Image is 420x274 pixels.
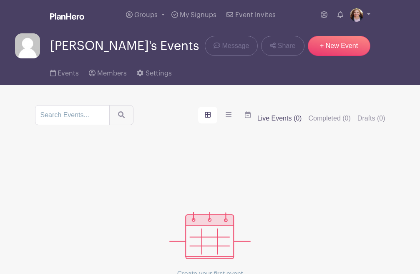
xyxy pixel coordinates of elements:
[308,113,350,123] label: Completed (0)
[50,39,199,53] span: [PERSON_NAME]'s Events
[58,70,79,77] span: Events
[222,41,249,51] span: Message
[15,33,40,58] img: default-ce2991bfa6775e67f084385cd625a349d9dcbb7a52a09fb2fda1e96e2d18dcdb.png
[235,12,276,18] span: Event Invites
[308,36,370,56] a: + New Event
[261,36,304,56] a: Share
[350,8,363,22] img: Photo1.jpg
[89,58,127,85] a: Members
[50,13,84,20] img: logo_white-6c42ec7e38ccf1d336a20a19083b03d10ae64f83f12c07503d8b9e83406b4c7d.svg
[134,12,158,18] span: Groups
[35,105,110,125] input: Search Events...
[50,58,79,85] a: Events
[97,70,127,77] span: Members
[169,212,251,259] img: events_empty-56550af544ae17c43cc50f3ebafa394433d06d5f1891c01edc4b5d1d59cfda54.svg
[146,70,172,77] span: Settings
[257,113,385,123] div: filters
[278,41,296,51] span: Share
[137,58,171,85] a: Settings
[205,36,258,56] a: Message
[198,107,257,123] div: order and view
[257,113,302,123] label: Live Events (0)
[357,113,385,123] label: Drafts (0)
[180,12,216,18] span: My Signups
